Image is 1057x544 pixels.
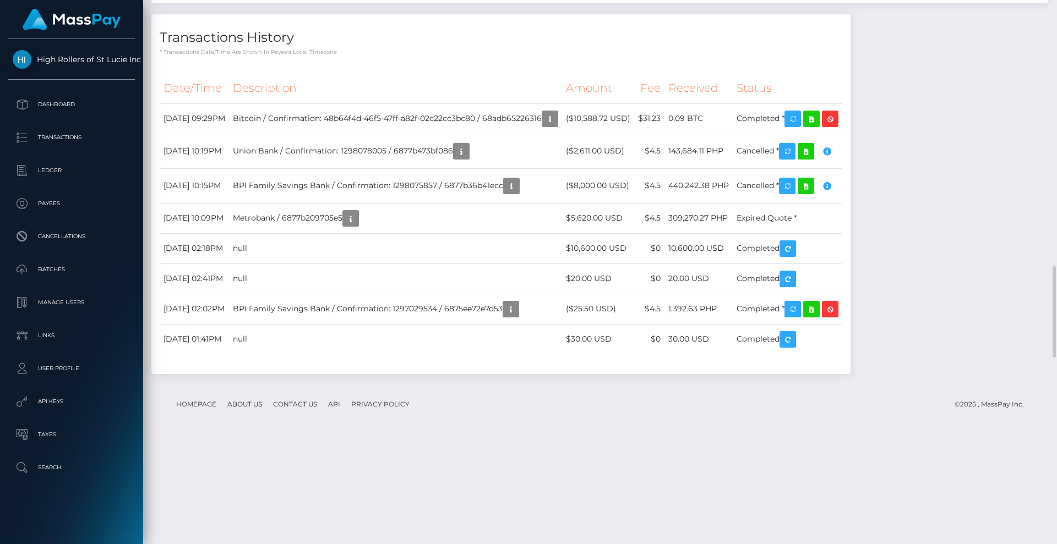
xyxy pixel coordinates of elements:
p: API Keys [13,393,130,410]
p: Links [13,327,130,344]
td: 440,242.38 PHP [664,168,733,203]
img: High Rollers of St Lucie Inc [13,50,31,69]
a: Cancellations [8,223,135,250]
td: null [229,233,562,263]
a: API [324,395,345,413]
th: Date/Time [160,73,229,103]
a: Ledger [8,157,135,184]
a: Transactions [8,124,135,151]
td: Completed * [733,103,842,134]
a: Payees [8,190,135,217]
a: Taxes [8,421,135,448]
td: Completed [733,324,842,354]
td: Expired Quote * [733,203,842,233]
p: User Profile [13,360,130,377]
p: Taxes [13,426,130,443]
td: [DATE] 10:19PM [160,134,229,168]
td: BPI Family Savings Bank / Confirmation: 1298075857 / 6877b36b41ecc [229,168,562,203]
th: Fee [634,73,664,103]
td: [DATE] 10:15PM [160,168,229,203]
img: MassPay Logo [23,9,121,30]
td: null [229,324,562,354]
td: 10,600.00 USD [664,233,733,263]
a: Links [8,322,135,349]
th: Received [664,73,733,103]
td: 0.09 BTC [664,103,733,134]
a: About Us [223,395,266,413]
a: API Keys [8,388,135,415]
p: Dashboard [13,96,130,113]
p: Ledger [13,162,130,179]
td: 309,270.27 PHP [664,203,733,233]
th: Description [229,73,562,103]
td: Union Bank / Confirmation: 1298078005 / 6877b473bf086 [229,134,562,168]
a: Privacy Policy [347,395,414,413]
td: [DATE] 09:29PM [160,103,229,134]
a: Batches [8,256,135,283]
td: [DATE] 02:41PM [160,263,229,294]
td: Completed * [733,294,842,324]
span: High Rollers of St Lucie Inc [8,54,135,64]
td: $31.23 [634,103,664,134]
td: [DATE] 02:18PM [160,233,229,263]
th: Amount [562,73,634,103]
p: Batches [13,261,130,278]
td: $20.00 USD [562,263,634,294]
p: * Transactions date/time are shown in payee's local timezone [160,48,842,56]
td: [DATE] 01:41PM [160,324,229,354]
p: Cancellations [13,228,130,245]
td: Completed [733,263,842,294]
a: Dashboard [8,91,135,118]
td: $4.5 [634,168,664,203]
td: $10,600.00 USD [562,233,634,263]
td: $5,620.00 USD [562,203,634,233]
td: $4.5 [634,134,664,168]
td: ($25.50 USD) [562,294,634,324]
a: Search [8,454,135,481]
td: $0 [634,263,664,294]
p: Search [13,459,130,476]
td: $4.5 [634,294,664,324]
a: Manage Users [8,289,135,316]
a: Homepage [172,395,221,413]
td: ($10,588.72 USD) [562,103,634,134]
td: Completed [733,233,842,263]
td: null [229,263,562,294]
p: Transactions [13,129,130,146]
p: Manage Users [13,294,130,311]
a: Contact Us [269,395,322,413]
td: ($8,000.00 USD) [562,168,634,203]
td: BPI Family Savings Bank / Confirmation: 1297029534 / 6875ee72e7d53 [229,294,562,324]
td: Cancelled * [733,134,842,168]
td: [DATE] 10:09PM [160,203,229,233]
h4: Transactions History [160,28,842,47]
a: User Profile [8,355,135,382]
td: $0 [634,233,664,263]
td: $0 [634,324,664,354]
td: Metrobank / 6877b209705e5 [229,203,562,233]
td: ($2,611.00 USD) [562,134,634,168]
th: Status [733,73,842,103]
td: 30.00 USD [664,324,733,354]
td: Bitcoin / Confirmation: 48b64f4d-46f5-47ff-a82f-02c22cc3bc80 / 68adb65226316 [229,103,562,134]
div: © 2025 , MassPay Inc. [955,398,1032,410]
td: $4.5 [634,203,664,233]
td: 1,392.63 PHP [664,294,733,324]
p: Payees [13,195,130,212]
td: 20.00 USD [664,263,733,294]
td: [DATE] 02:02PM [160,294,229,324]
td: Cancelled * [733,168,842,203]
td: 143,684.11 PHP [664,134,733,168]
td: $30.00 USD [562,324,634,354]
